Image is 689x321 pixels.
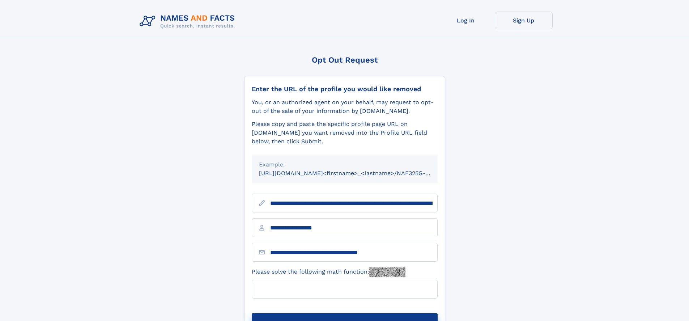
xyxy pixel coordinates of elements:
[137,12,241,31] img: Logo Names and Facts
[437,12,495,29] a: Log In
[252,85,438,93] div: Enter the URL of the profile you would like removed
[259,170,451,177] small: [URL][DOMAIN_NAME]<firstname>_<lastname>/NAF325G-xxxxxxxx
[252,120,438,146] div: Please copy and paste the specific profile page URL on [DOMAIN_NAME] you want removed into the Pr...
[244,55,445,64] div: Opt Out Request
[495,12,553,29] a: Sign Up
[252,267,405,277] label: Please solve the following math function:
[252,98,438,115] div: You, or an authorized agent on your behalf, may request to opt-out of the sale of your informatio...
[259,160,430,169] div: Example:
